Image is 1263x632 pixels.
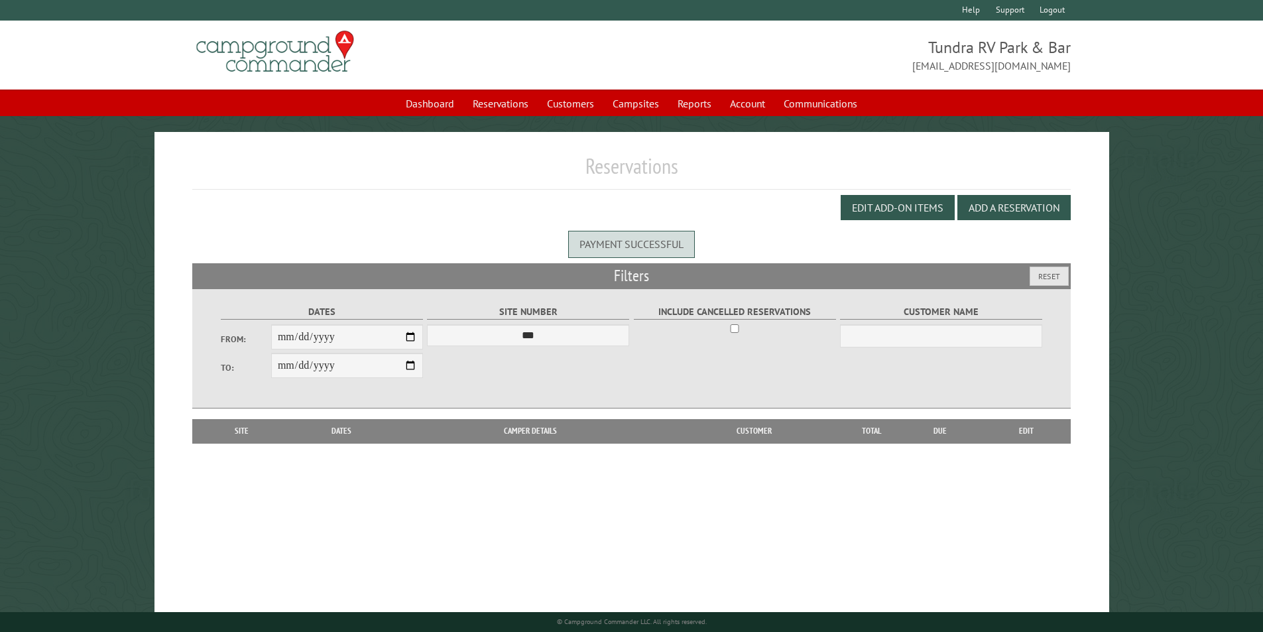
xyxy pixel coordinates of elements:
th: Customer [662,419,845,443]
h2: Filters [192,263,1071,288]
label: To: [221,361,271,374]
label: From: [221,333,271,346]
th: Total [845,419,898,443]
h1: Reservations [192,153,1071,190]
th: Edit [982,419,1071,443]
th: Dates [285,419,398,443]
div: Payment successful [568,231,695,257]
button: Add a Reservation [957,195,1071,220]
label: Dates [221,304,423,320]
a: Communications [776,91,865,116]
small: © Campground Commander LLC. All rights reserved. [557,617,707,626]
th: Site [199,419,285,443]
a: Customers [539,91,602,116]
span: Tundra RV Park & Bar [EMAIL_ADDRESS][DOMAIN_NAME] [632,36,1071,74]
a: Account [722,91,773,116]
button: Reset [1030,267,1069,286]
img: Campground Commander [192,26,358,78]
th: Due [898,419,982,443]
th: Camper Details [398,419,662,443]
a: Dashboard [398,91,462,116]
label: Customer Name [840,304,1042,320]
button: Edit Add-on Items [841,195,955,220]
a: Reports [670,91,719,116]
a: Campsites [605,91,667,116]
a: Reservations [465,91,536,116]
label: Include Cancelled Reservations [634,304,836,320]
label: Site Number [427,304,629,320]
